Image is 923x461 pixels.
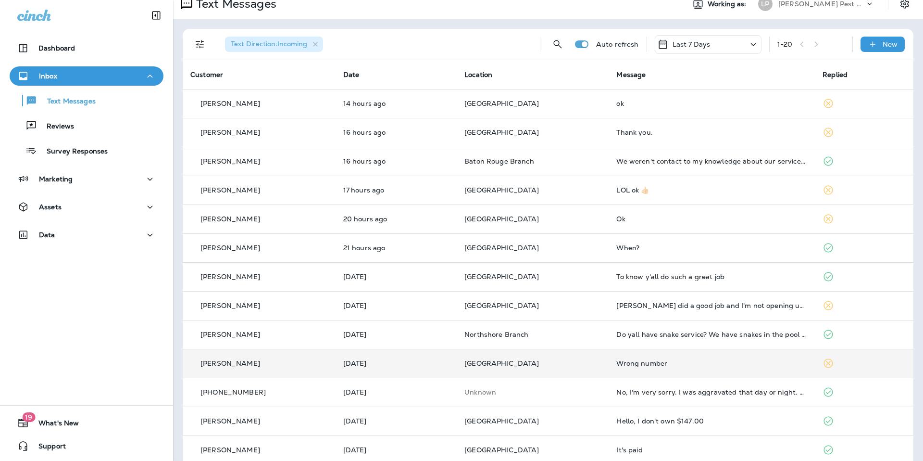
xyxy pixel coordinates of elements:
button: Text Messages [10,90,163,111]
div: LOL ok 👍🏻 [616,186,807,194]
p: Reviews [37,122,74,131]
p: Last 7 Days [673,40,711,48]
span: [GEOGRAPHIC_DATA] [464,186,539,194]
span: [GEOGRAPHIC_DATA] [464,215,539,223]
p: New [883,40,898,48]
button: Collapse Sidebar [143,6,170,25]
p: Sep 5, 2025 01:43 PM [343,417,449,425]
div: Do yall have snake service? We have snakes in the pool 😱 [616,331,807,338]
p: [PHONE_NUMBER] [200,388,266,396]
button: Inbox [10,66,163,86]
button: Filters [190,35,210,54]
span: Message [616,70,646,79]
p: Text Messages [37,97,96,106]
p: Sep 9, 2025 03:56 PM [343,157,449,165]
p: Sep 9, 2025 11:20 AM [343,244,449,252]
button: Reviews [10,115,163,136]
p: [PERSON_NAME] [200,100,260,107]
p: Marketing [39,175,73,183]
p: Auto refresh [596,40,639,48]
p: Data [39,231,55,239]
div: It's paid [616,446,807,454]
p: Sep 6, 2025 01:23 PM [343,302,449,309]
p: [PERSON_NAME] [200,157,260,165]
p: Sep 5, 2025 03:32 PM [343,388,449,396]
p: Sep 9, 2025 06:37 PM [343,100,449,107]
span: [GEOGRAPHIC_DATA] [464,272,539,281]
span: What's New [29,419,79,431]
button: Survey Responses [10,141,163,161]
p: Sep 6, 2025 10:56 AM [343,331,449,338]
span: [GEOGRAPHIC_DATA] [464,446,539,454]
p: [PERSON_NAME] [200,446,260,454]
p: Sep 6, 2025 10:24 AM [343,359,449,367]
span: Replied [823,70,848,79]
p: Sep 9, 2025 03:16 PM [343,186,449,194]
button: Assets [10,197,163,217]
div: We weren't contact to my knowledge about our services till I reached out, only to be made aware w... [616,157,807,165]
p: [PERSON_NAME] [200,359,260,367]
div: Ok [616,215,807,223]
div: No, I'm very sorry. I was aggravated that day or night. Someone just came the other day and got u... [616,388,807,396]
p: [PERSON_NAME] [200,128,260,136]
p: [PERSON_NAME] [200,417,260,425]
p: Sep 9, 2025 04:29 PM [343,128,449,136]
span: [GEOGRAPHIC_DATA] [464,99,539,108]
div: When? [616,244,807,252]
p: [PERSON_NAME] [200,244,260,252]
span: 19 [22,412,35,422]
p: Survey Responses [37,147,108,156]
p: Sep 4, 2025 05:26 PM [343,446,449,454]
p: This customer does not have a last location and the phone number they messaged is not assigned to... [464,388,601,396]
p: [PERSON_NAME] [200,302,260,309]
button: Data [10,225,163,244]
span: Customer [190,70,223,79]
p: [PERSON_NAME] [200,273,260,281]
span: Northshore Branch [464,330,528,339]
span: [GEOGRAPHIC_DATA] [464,128,539,137]
button: Dashboard [10,38,163,58]
span: Date [343,70,360,79]
p: Dashboard [38,44,75,52]
span: [GEOGRAPHIC_DATA] [464,359,539,368]
span: Baton Rouge Branch [464,157,534,166]
div: Wrong number [616,359,807,367]
p: Inbox [39,72,57,80]
button: Support [10,436,163,456]
p: Sep 9, 2025 12:26 PM [343,215,449,223]
button: 19What's New [10,413,163,433]
span: [GEOGRAPHIC_DATA] [464,301,539,310]
span: Location [464,70,492,79]
span: [GEOGRAPHIC_DATA] [464,417,539,425]
div: 1 - 20 [777,40,793,48]
span: Support [29,442,66,454]
div: Text Direction:Incoming [225,37,323,52]
p: [PERSON_NAME] [200,186,260,194]
div: Josh did a good job and I'm not opening up a google account. I will tip him next time. Thanks. [616,302,807,309]
span: Text Direction : Incoming [231,39,307,48]
span: [GEOGRAPHIC_DATA] [464,243,539,252]
p: Assets [39,203,62,211]
button: Search Messages [548,35,567,54]
button: Marketing [10,169,163,189]
p: Sep 7, 2025 11:29 AM [343,273,449,281]
div: To know y'all do such a great job [616,273,807,281]
div: Thank you. [616,128,807,136]
p: [PERSON_NAME] [200,331,260,338]
div: ok [616,100,807,107]
p: [PERSON_NAME] [200,215,260,223]
div: Hello, I don't own $147.00 [616,417,807,425]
